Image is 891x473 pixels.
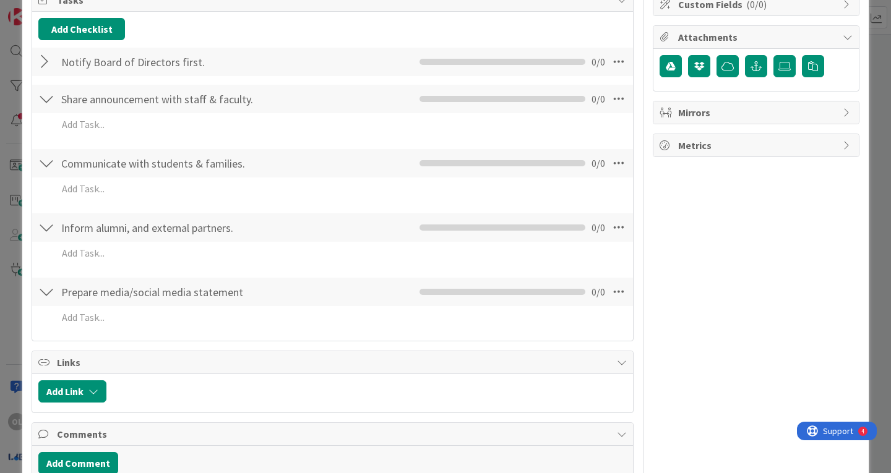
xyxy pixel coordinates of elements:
span: 0 / 0 [592,54,605,69]
input: Add Checklist... [57,216,310,239]
input: Add Checklist... [57,281,310,303]
span: Mirrors [678,105,837,120]
span: Comments [57,427,611,441]
input: Add Checklist... [57,152,310,174]
span: Metrics [678,138,837,153]
div: 4 [64,5,67,15]
span: 0 / 0 [592,156,605,171]
span: Links [57,355,611,370]
button: Add Link [38,380,106,403]
span: Support [26,2,56,17]
span: 0 / 0 [592,284,605,299]
span: 0 / 0 [592,92,605,106]
input: Add Checklist... [57,88,310,110]
button: Add Checklist [38,18,125,40]
input: Add Checklist... [57,51,310,73]
span: Attachments [678,30,837,45]
span: 0 / 0 [592,220,605,235]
